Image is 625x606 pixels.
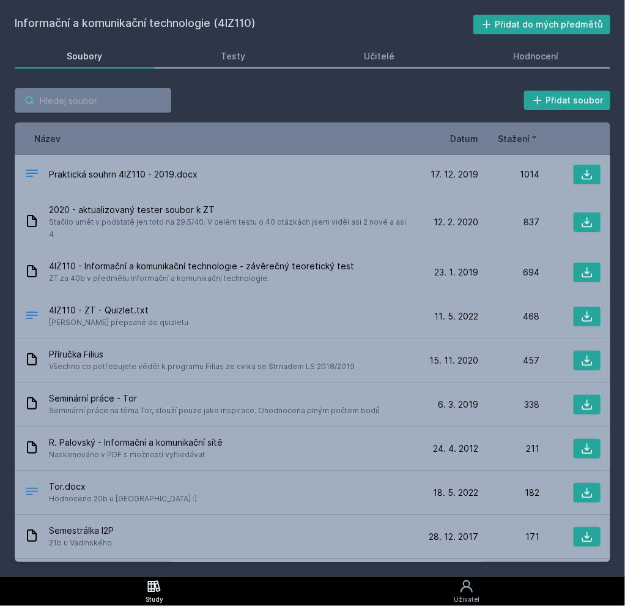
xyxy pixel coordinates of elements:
span: 4IZ110 - ZT - Quizlet.txt [49,304,188,316]
span: [PERSON_NAME] přepsané do quizletu [49,316,188,329]
div: 211 [478,443,539,455]
div: 468 [478,310,539,323]
div: 694 [478,266,539,279]
div: Testy [221,50,245,62]
input: Hledej soubor [15,88,171,113]
span: 17. 12. 2019 [431,168,478,181]
span: 18. 5. 2022 [433,487,478,499]
button: Stažení [498,132,539,145]
span: 23. 1. 2019 [434,266,478,279]
a: Učitelé [312,44,446,69]
div: TXT [24,308,39,326]
span: Příručka Filius [49,348,355,361]
div: 1014 [478,168,539,181]
span: 28. 12. 2017 [429,531,478,543]
span: 12. 2. 2020 [434,216,478,228]
div: 171 [478,531,539,543]
a: Testy [169,44,297,69]
div: 338 [478,398,539,411]
span: Praktická souhrn 4IZ110 - 2019.docx [49,168,198,181]
h2: Informační a komunikační technologie (4IZ110) [15,15,473,34]
div: Uživatel [454,595,479,604]
span: 4IZ110 - Informační a komunikační technologie - závěrečný teoretický test [49,260,354,272]
span: 15. 11. 2020 [429,354,478,367]
span: Hodnoceno 20b u [GEOGRAPHIC_DATA] :) [49,493,197,505]
button: Název [34,132,61,145]
span: 24. 4. 2012 [433,443,478,455]
span: 2020 - aktualizovaný tester soubor k ZT [49,204,412,216]
span: 6. 3. 2019 [438,398,478,411]
span: ZT za 40b v předmětu Informační a komunikační technologie. [49,272,354,285]
span: Naskenováno v PDF s možností vyhledávat [49,449,223,461]
div: Hodnocení [513,50,558,62]
div: 837 [478,216,539,228]
span: Stažení [498,132,530,145]
div: Study [146,595,163,604]
span: 11. 5. 2022 [434,310,478,323]
div: Učitelé [364,50,394,62]
button: Přidat soubor [524,91,611,110]
button: Datum [450,132,478,145]
span: Tor.docx [49,481,197,493]
span: 21b u Vadinského [49,537,114,549]
span: Semestrálka I2P [49,525,114,537]
span: Seminární práce - Tor [49,392,380,405]
a: Soubory [15,44,154,69]
a: Hodnocení [461,44,610,69]
div: DOCX [24,166,39,184]
span: Stačilo umět v podstatě jen toto na 29,5/40. V celém testu o 40 otázkách jsem viděl asi 2 nové a ... [49,216,412,241]
span: Všechno co potřebujete vědět k programu Filius ze cvika se Strnadem LS 2018/2019 [49,361,355,373]
span: Seminární práce na téma Tor, slouží pouze jako inspirace. Ohodnocena plným počtem bodů [49,405,380,417]
button: Přidat do mých předmětů [473,15,611,34]
div: 457 [478,354,539,367]
div: DOCX [24,484,39,502]
div: 182 [478,487,539,499]
div: Soubory [67,50,102,62]
span: R. Palovský - Informační a komunikační sítě [49,436,223,449]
